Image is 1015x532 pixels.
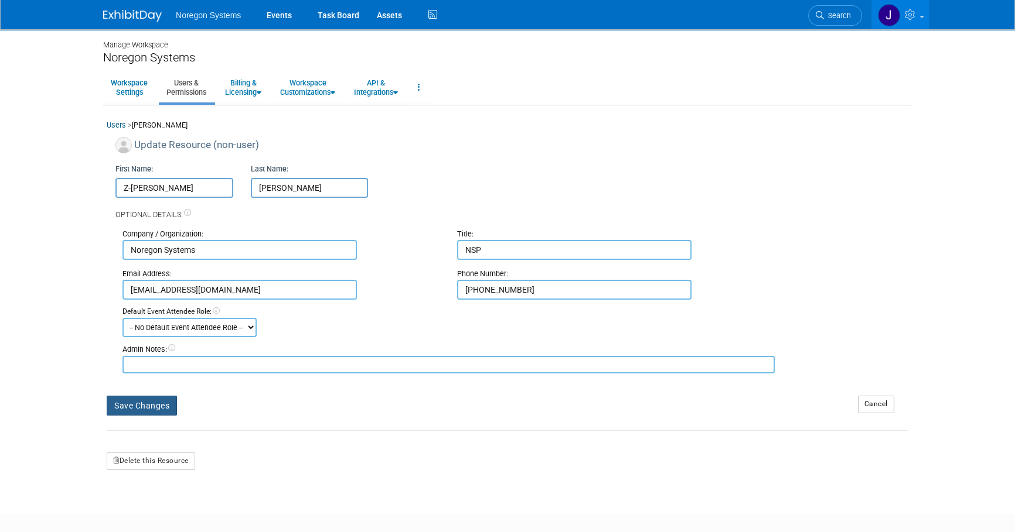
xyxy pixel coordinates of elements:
a: Users [107,121,126,129]
img: Associate-Profile-5.png [115,137,132,153]
input: First Name [115,178,233,198]
div: Default Event Attendee Role: [122,307,908,317]
div: [PERSON_NAME] [107,120,908,137]
div: Email Address: [122,269,440,280]
a: WorkspaceCustomizations [273,73,343,102]
span: > [128,121,132,129]
input: Last Name [251,178,369,198]
div: Title: [457,229,774,240]
div: Admin Notes: [122,344,775,355]
span: Search [824,11,851,20]
a: Users &Permissions [159,73,214,102]
div: Optional Details: [115,198,908,221]
label: Last Name: [251,164,288,175]
a: Billing &Licensing [217,73,269,102]
div: Update Resource (non-user) [115,137,908,158]
a: API &Integrations [346,73,406,102]
label: First Name: [115,164,153,175]
a: WorkspaceSettings [103,73,155,102]
div: Phone Number: [457,269,774,280]
button: Delete this Resource [107,452,195,470]
a: Search [808,5,862,26]
div: Noregon Systems [103,50,912,65]
span: Noregon Systems [176,11,241,20]
img: Johana Gil [878,4,900,26]
img: ExhibitDay [103,10,162,22]
div: Manage Workspace [103,29,912,50]
a: Cancel [858,396,894,413]
div: Company / Organization: [122,229,440,240]
button: Save Changes [107,396,177,416]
